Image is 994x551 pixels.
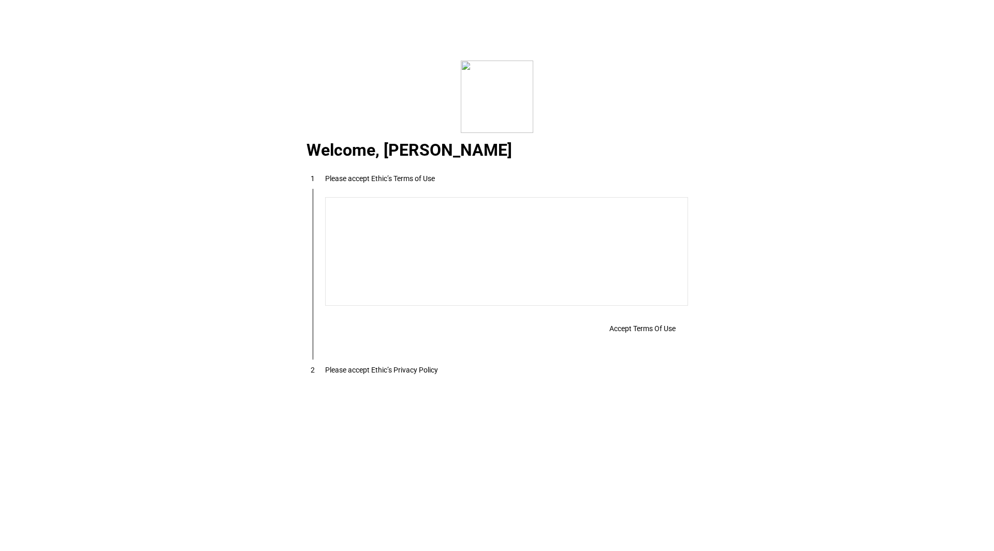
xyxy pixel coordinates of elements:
[311,174,315,183] span: 1
[325,366,438,374] div: Please accept Ethic’s Privacy Policy
[461,61,533,133] img: corporate.svg
[325,174,435,183] div: Please accept Ethic’s Terms of Use
[311,366,315,374] span: 2
[294,145,700,157] div: Welcome, [PERSON_NAME]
